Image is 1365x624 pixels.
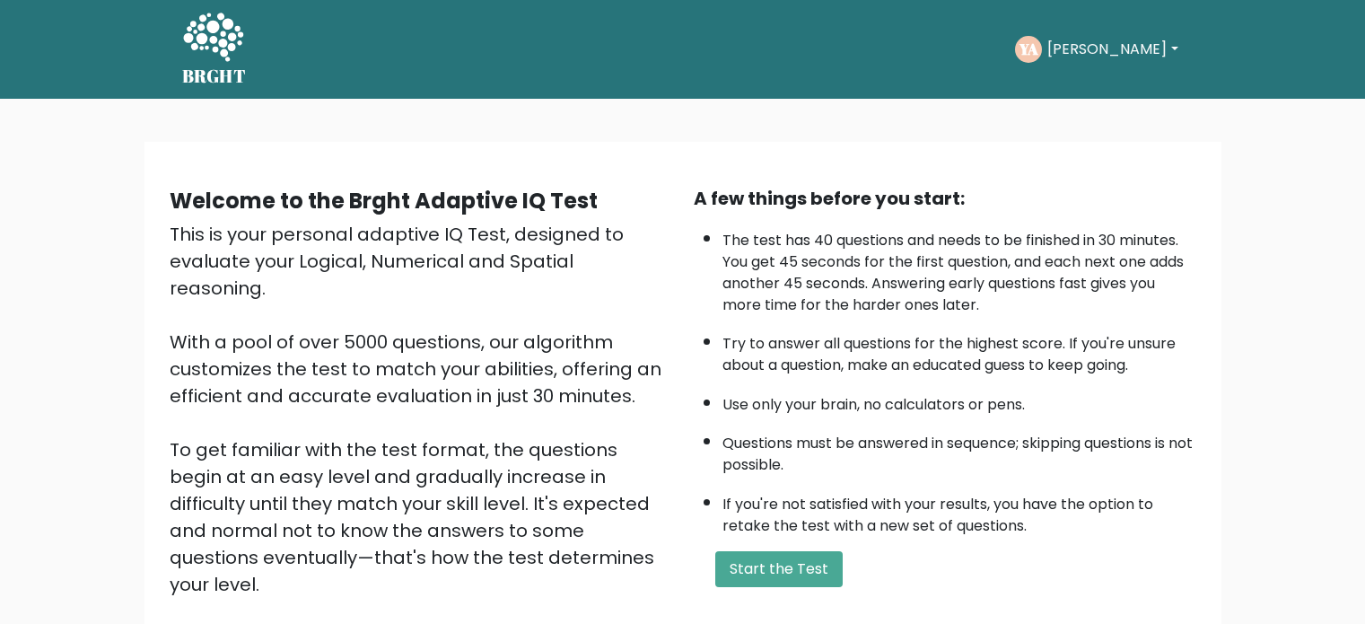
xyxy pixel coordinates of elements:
[1019,39,1038,59] text: YA
[722,485,1196,537] li: If you're not satisfied with your results, you have the option to retake the test with a new set ...
[722,221,1196,316] li: The test has 40 questions and needs to be finished in 30 minutes. You get 45 seconds for the firs...
[715,551,843,587] button: Start the Test
[182,7,247,92] a: BRGHT
[722,424,1196,476] li: Questions must be answered in sequence; skipping questions is not possible.
[694,185,1196,212] div: A few things before you start:
[182,66,247,87] h5: BRGHT
[1042,38,1183,61] button: [PERSON_NAME]
[170,186,598,215] b: Welcome to the Brght Adaptive IQ Test
[722,385,1196,416] li: Use only your brain, no calculators or pens.
[722,324,1196,376] li: Try to answer all questions for the highest score. If you're unsure about a question, make an edu...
